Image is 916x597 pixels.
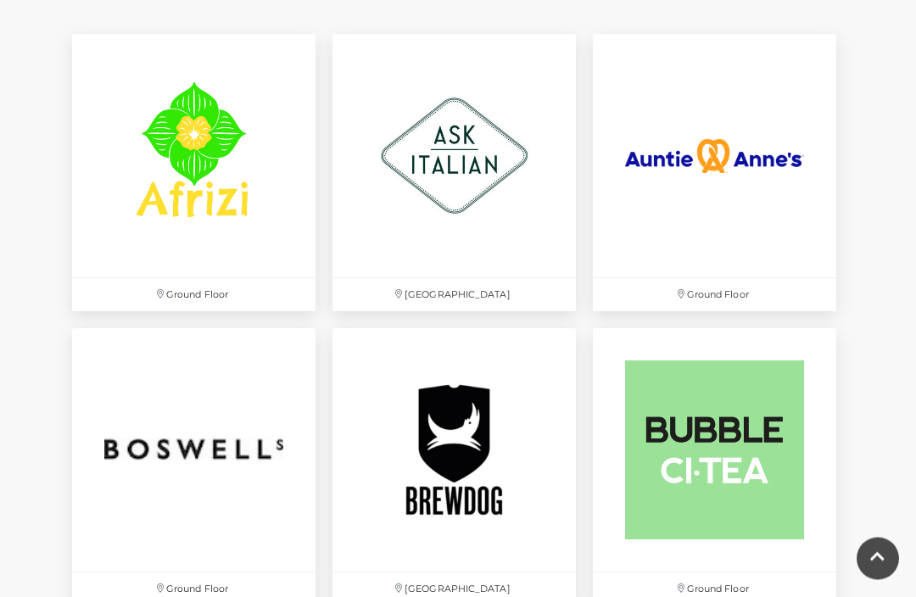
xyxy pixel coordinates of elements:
a: Ground Floor [64,26,324,321]
p: [GEOGRAPHIC_DATA] [332,279,576,312]
a: [GEOGRAPHIC_DATA] [324,26,584,321]
p: Ground Floor [72,279,316,312]
p: Ground Floor [593,279,836,312]
a: Ground Floor [584,26,845,321]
